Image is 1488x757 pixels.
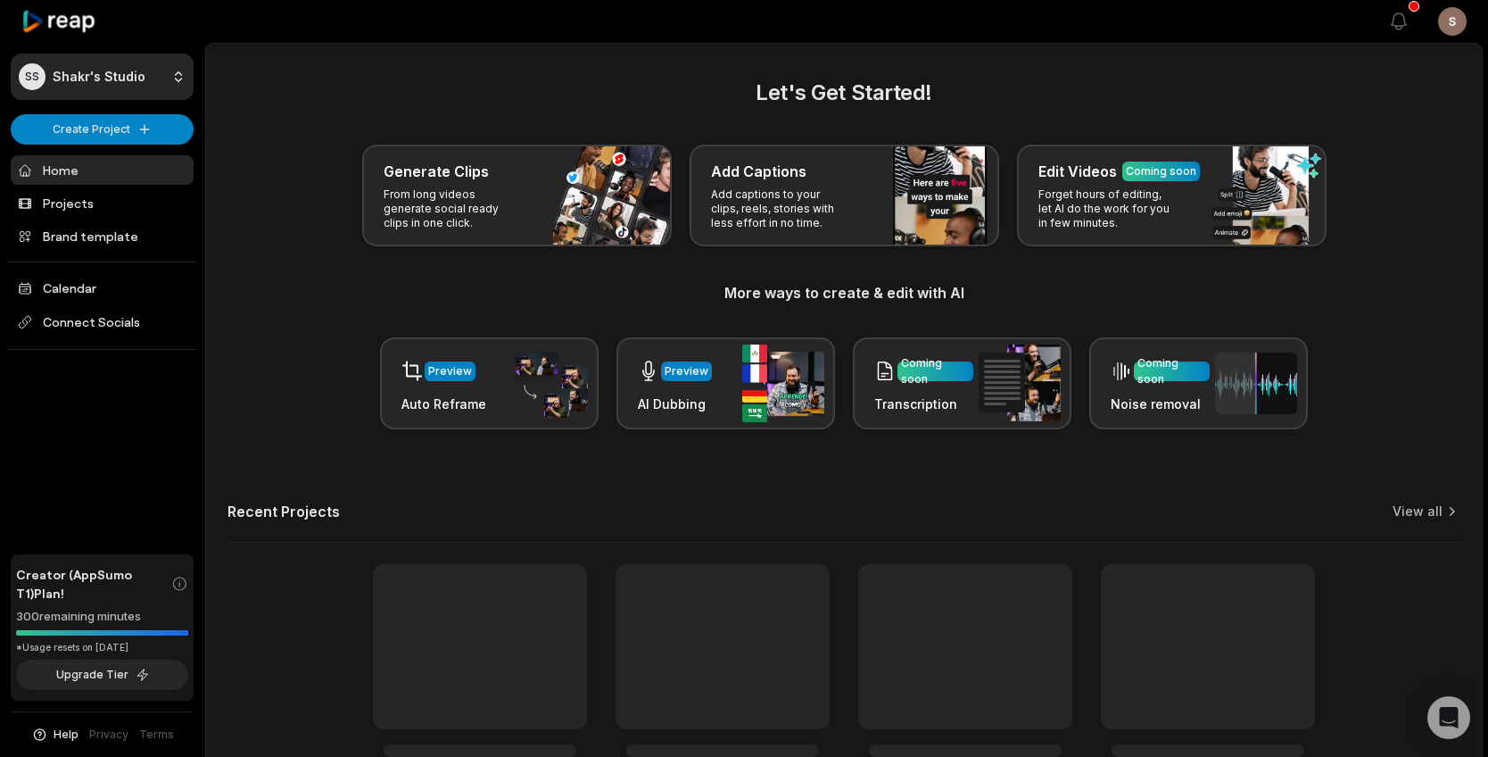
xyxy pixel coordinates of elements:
[11,155,194,185] a: Home
[54,727,79,743] span: Help
[901,355,970,387] div: Coming soon
[711,161,806,182] h3: Add Captions
[742,345,824,422] img: ai_dubbing.png
[384,161,489,182] h3: Generate Clips
[89,727,128,743] a: Privacy
[11,188,194,218] a: Projects
[1126,163,1196,179] div: Coming soon
[16,608,188,626] div: 300 remaining minutes
[711,187,849,230] p: Add captions to your clips, reels, stories with less effort in no time.
[1038,161,1117,182] h3: Edit Videos
[1215,353,1297,414] img: noise_removal.png
[874,395,973,413] h3: Transcription
[11,114,194,145] button: Create Project
[384,187,522,230] p: From long videos generate social ready clips in one click.
[19,63,45,90] div: SS
[1038,187,1177,230] p: Forget hours of editing, let AI do the work for you in few minutes.
[665,363,708,379] div: Preview
[1393,503,1443,520] a: View all
[1427,696,1470,739] div: Open Intercom Messenger
[227,77,1460,109] h2: Let's Get Started!
[1137,355,1206,387] div: Coming soon
[506,349,588,419] img: auto_reframe.png
[227,503,340,520] h2: Recent Projects
[638,395,712,413] h3: AI Dubbing
[139,727,174,743] a: Terms
[11,221,194,251] a: Brand template
[1111,395,1210,413] h3: Noise removal
[11,273,194,303] a: Calendar
[979,345,1061,421] img: transcription.png
[16,641,188,654] div: *Usage resets on [DATE]
[227,282,1460,304] h3: More ways to create & edit with AI
[16,660,188,690] button: Upgrade Tier
[11,306,194,338] span: Connect Socials
[428,363,472,379] div: Preview
[31,727,79,743] button: Help
[53,69,145,85] p: Shakr's Studio
[401,395,486,413] h3: Auto Reframe
[16,565,171,603] span: Creator (AppSumo T1) Plan!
